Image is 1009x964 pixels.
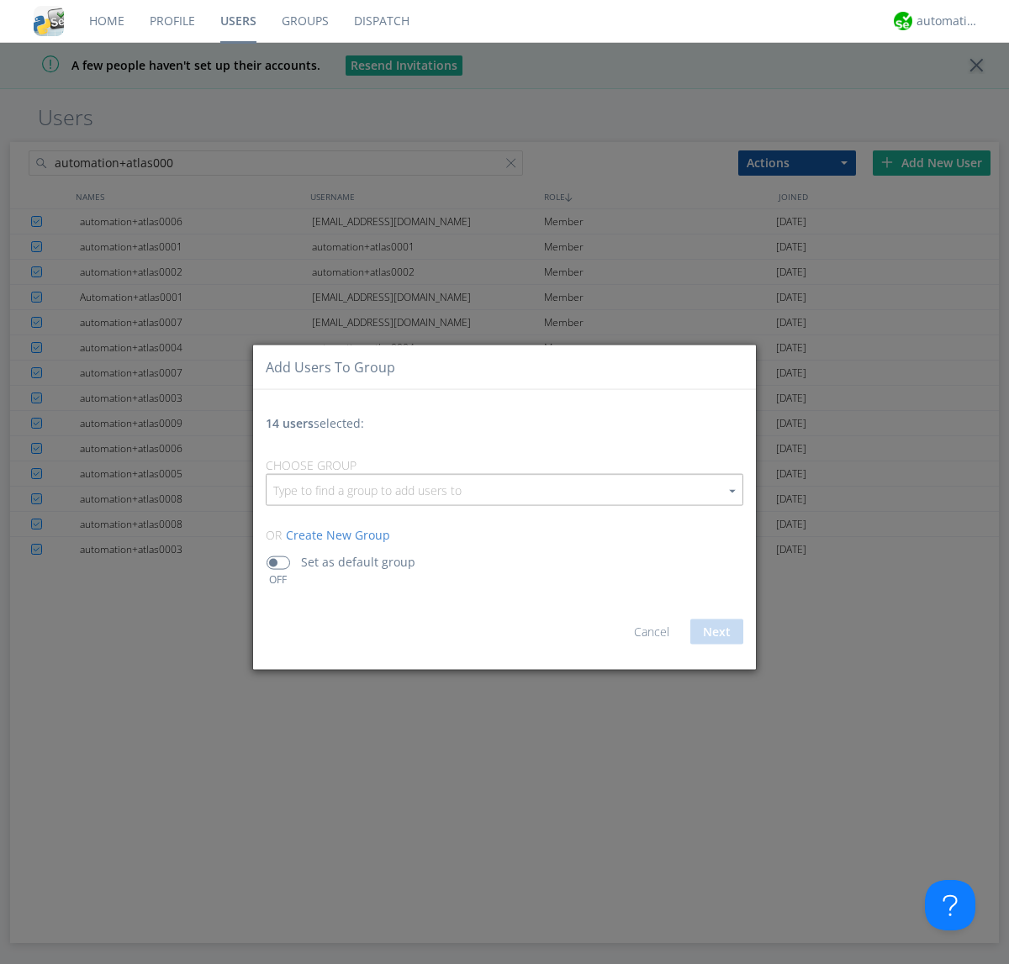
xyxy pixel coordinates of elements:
[894,12,912,30] img: d2d01cd9b4174d08988066c6d424eccd
[34,6,64,36] img: cddb5a64eb264b2086981ab96f4c1ba7
[301,553,415,572] p: Set as default group
[266,457,743,474] div: Choose Group
[266,357,395,377] div: Add users to group
[634,624,669,640] a: Cancel
[259,572,297,587] div: OFF
[267,475,742,505] input: Type to find a group to add users to
[266,415,364,431] span: selected:
[690,619,743,645] button: Next
[266,415,314,431] span: 14 users
[917,13,980,29] div: automation+atlas
[266,527,282,543] span: or
[286,527,390,543] span: Create New Group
